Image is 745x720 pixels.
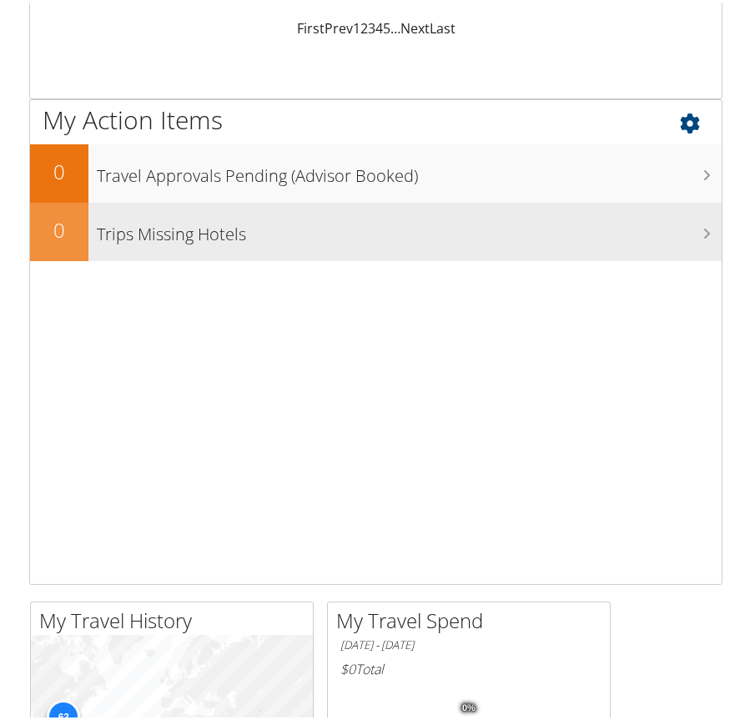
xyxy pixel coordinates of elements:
h2: My Travel Spend [336,603,610,632]
span: … [390,16,400,34]
tspan: 0% [462,700,476,710]
h2: 0 [30,213,88,241]
a: 2 [360,16,368,34]
h2: 0 [30,154,88,183]
h3: Travel Approvals Pending (Advisor Booked) [97,153,722,184]
h1: My Action Items [30,99,722,134]
a: First [297,16,325,34]
a: 1 [353,16,360,34]
a: Next [400,16,430,34]
a: 0Trips Missing Hotels [30,199,722,258]
h2: My Travel History [39,603,313,632]
a: Last [430,16,456,34]
a: 4 [375,16,383,34]
h3: Trips Missing Hotels [97,211,722,243]
h6: Total [340,657,597,675]
h6: [DATE] - [DATE] [340,634,597,650]
a: 0Travel Approvals Pending (Advisor Booked) [30,141,722,199]
a: 3 [368,16,375,34]
a: Prev [325,16,353,34]
a: 5 [383,16,390,34]
span: $0 [340,657,355,675]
